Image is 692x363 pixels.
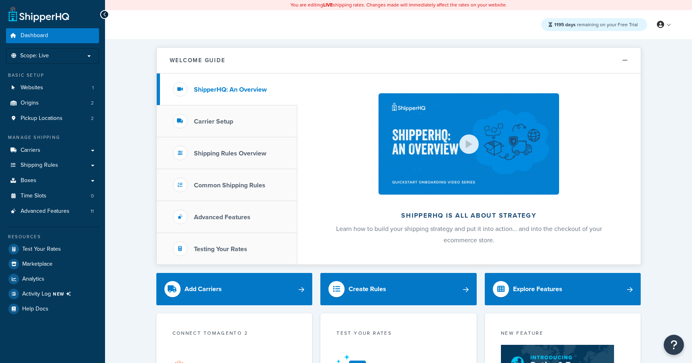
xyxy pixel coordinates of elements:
span: Test Your Rates [22,246,61,253]
span: Advanced Features [21,208,69,215]
div: New Feature [501,329,625,339]
img: ShipperHQ is all about strategy [379,93,559,195]
a: Test Your Rates [6,242,99,256]
span: Shipping Rules [21,162,58,169]
div: Create Rules [349,283,386,295]
span: 2 [91,115,94,122]
div: Explore Features [513,283,562,295]
span: Websites [21,84,43,91]
h2: ShipperHQ is all about strategy [319,212,619,219]
span: Scope: Live [20,52,49,59]
span: Learn how to build your shipping strategy and put it into action… and into the checkout of your e... [336,224,602,245]
li: Origins [6,96,99,111]
div: Manage Shipping [6,134,99,141]
strong: 1195 days [554,21,576,28]
h3: ShipperHQ: An Overview [194,86,267,93]
li: [object Object] [6,287,99,301]
li: Time Slots [6,189,99,204]
h3: Carrier Setup [194,118,233,125]
div: Add Carriers [185,283,222,295]
a: Activity LogNEW [6,287,99,301]
li: Advanced Features [6,204,99,219]
span: Help Docs [22,306,48,313]
a: Carriers [6,143,99,158]
li: Websites [6,80,99,95]
a: Marketplace [6,257,99,271]
h3: Common Shipping Rules [194,182,265,189]
h3: Advanced Features [194,214,250,221]
a: Boxes [6,173,99,188]
h2: Welcome Guide [170,57,225,63]
span: Marketplace [22,261,53,268]
div: Test your rates [337,329,461,339]
a: Pickup Locations2 [6,111,99,126]
span: 0 [91,193,94,199]
a: Shipping Rules [6,158,99,173]
span: NEW [53,291,74,297]
a: Explore Features [485,273,641,305]
div: Basic Setup [6,72,99,79]
span: Pickup Locations [21,115,63,122]
h3: Shipping Rules Overview [194,150,266,157]
div: Connect to Magento 2 [172,329,297,339]
a: Add Carriers [156,273,313,305]
span: Carriers [21,147,40,154]
span: Boxes [21,177,36,184]
span: remaining on your Free Trial [554,21,638,28]
a: Origins2 [6,96,99,111]
a: Time Slots0 [6,189,99,204]
b: LIVE [323,1,333,8]
button: Welcome Guide [157,48,641,73]
a: Advanced Features11 [6,204,99,219]
a: Analytics [6,272,99,286]
span: Analytics [22,276,44,283]
a: Help Docs [6,302,99,316]
a: Dashboard [6,28,99,43]
h3: Testing Your Rates [194,245,247,253]
span: 11 [90,208,94,215]
span: 2 [91,100,94,107]
div: Resources [6,233,99,240]
a: Websites1 [6,80,99,95]
span: Activity Log [22,289,74,299]
span: Time Slots [21,193,46,199]
span: Origins [21,100,39,107]
a: Create Rules [320,273,477,305]
li: Pickup Locations [6,111,99,126]
span: 1 [92,84,94,91]
span: Dashboard [21,32,48,39]
button: Open Resource Center [664,335,684,355]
